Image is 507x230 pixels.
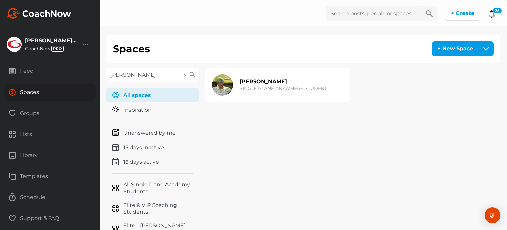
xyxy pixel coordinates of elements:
p: 15 days inactive [123,144,164,151]
img: svg+xml;base64,PHN2ZyB3aWR0aD0iMzciIGhlaWdodD0iMTgiIHZpZXdCb3g9IjAgMCAzNyAxOCIgZmlsbD0ibm9uZSIgeG... [51,46,64,52]
a: Feed [3,63,96,84]
img: square_0aee7b555779b671652530bccc5f12b4.jpg [7,37,21,52]
div: Templates [4,168,96,185]
a: Lists [3,126,96,147]
h2: [PERSON_NAME] [240,78,287,85]
div: Groups [4,105,96,121]
p: Inspiration [123,106,152,113]
img: menuIcon [112,143,119,151]
div: Lists [4,126,96,143]
img: menuIcon [112,205,119,212]
div: CoachNow [25,46,78,52]
a: Groups [3,105,96,126]
div: Open Intercom Messenger [485,207,500,223]
div: 25 [493,8,502,14]
h1: Spaces [113,41,150,56]
a: Templates [3,168,96,189]
p: Elite & VIP Coaching Students [123,202,193,215]
img: svg+xml;base64,PHN2ZyB3aWR0aD0iMTk2IiBoZWlnaHQ9IjMyIiB2aWV3Qm94PSIwIDAgMTk2IDMyIiBmaWxsPSJub25lIi... [7,8,71,19]
input: Search posts, people or spaces [326,6,421,21]
h3: SINGLE PLANE ANYWHERE STUDENT [240,85,327,92]
input: Search spaces... [106,68,199,82]
img: icon [212,74,233,96]
p: Unanswered by me [123,129,176,136]
img: menuIcon [112,158,119,166]
div: Library [4,147,96,163]
div: Support & FAQ [4,210,96,227]
img: menuIcon [112,129,119,137]
div: Feed [4,63,96,79]
p: All spaces [123,92,151,99]
div: + New Space [432,42,478,56]
div: Spaces [4,84,96,101]
button: + Create [445,6,480,21]
img: menuIcon [112,184,119,192]
button: 25 [488,10,496,18]
img: menuIcon [112,91,119,99]
a: Library [3,147,96,168]
div: Schedule [4,189,96,206]
button: + New Space [432,41,494,56]
div: [PERSON_NAME] Golf [25,38,78,43]
img: menuIcon [112,106,119,114]
p: 15 days active [123,159,159,165]
a: Schedule [3,189,96,210]
p: All Single Plane Academy Students [123,181,193,195]
a: Spaces [3,84,96,105]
